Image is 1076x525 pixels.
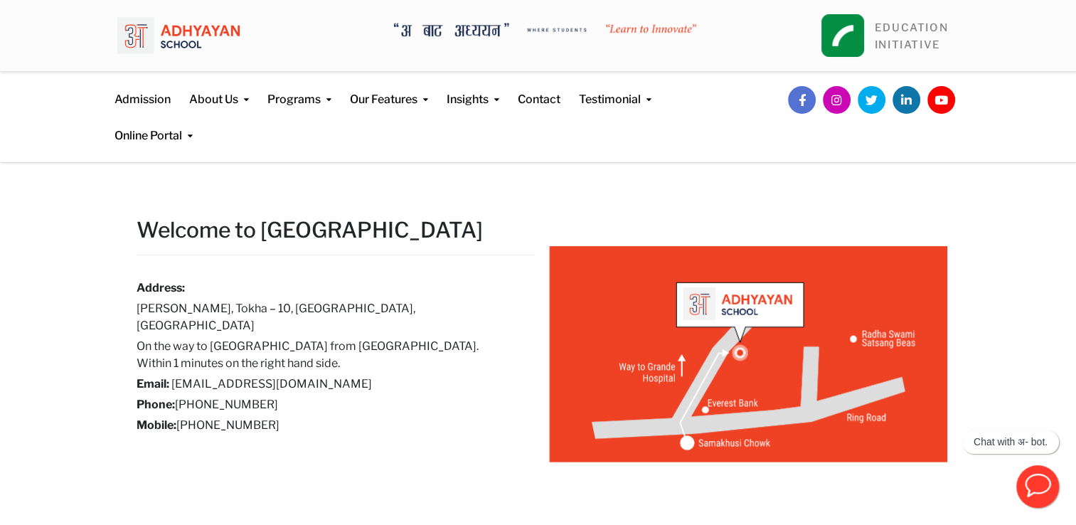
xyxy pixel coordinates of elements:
strong: Email: [137,377,169,391]
a: Insights [447,72,499,108]
h6: [PHONE_NUMBER] [137,417,513,434]
img: logo [117,11,240,60]
a: [EMAIL_ADDRESS][DOMAIN_NAME] [171,377,372,391]
a: Testimonial [579,72,651,108]
img: square_leapfrog [821,14,864,57]
h2: Welcome to [GEOGRAPHIC_DATA] [137,216,535,243]
img: Adhyayan - Map [549,246,947,462]
strong: Mobile: [137,418,176,432]
h6: [PERSON_NAME], Tokha – 10, [GEOGRAPHIC_DATA], [GEOGRAPHIC_DATA] [137,300,513,334]
a: Admission [114,72,171,108]
a: About Us [189,72,249,108]
a: Programs [267,72,331,108]
h6: [PHONE_NUMBER] [137,396,513,413]
h6: On the way to [GEOGRAPHIC_DATA] from [GEOGRAPHIC_DATA]. Within 1 minutes on the right hand side. [137,338,513,372]
a: Online Portal [114,108,193,144]
a: EDUCATIONINITIATIVE [875,21,948,51]
strong: Phone: [137,398,175,411]
strong: Address: [137,281,185,295]
p: Chat with अ- bot. [974,436,1048,448]
a: Contact [518,72,560,108]
a: Our Features [350,72,428,108]
img: A Bata Adhyayan where students learn to Innovate [394,23,696,37]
